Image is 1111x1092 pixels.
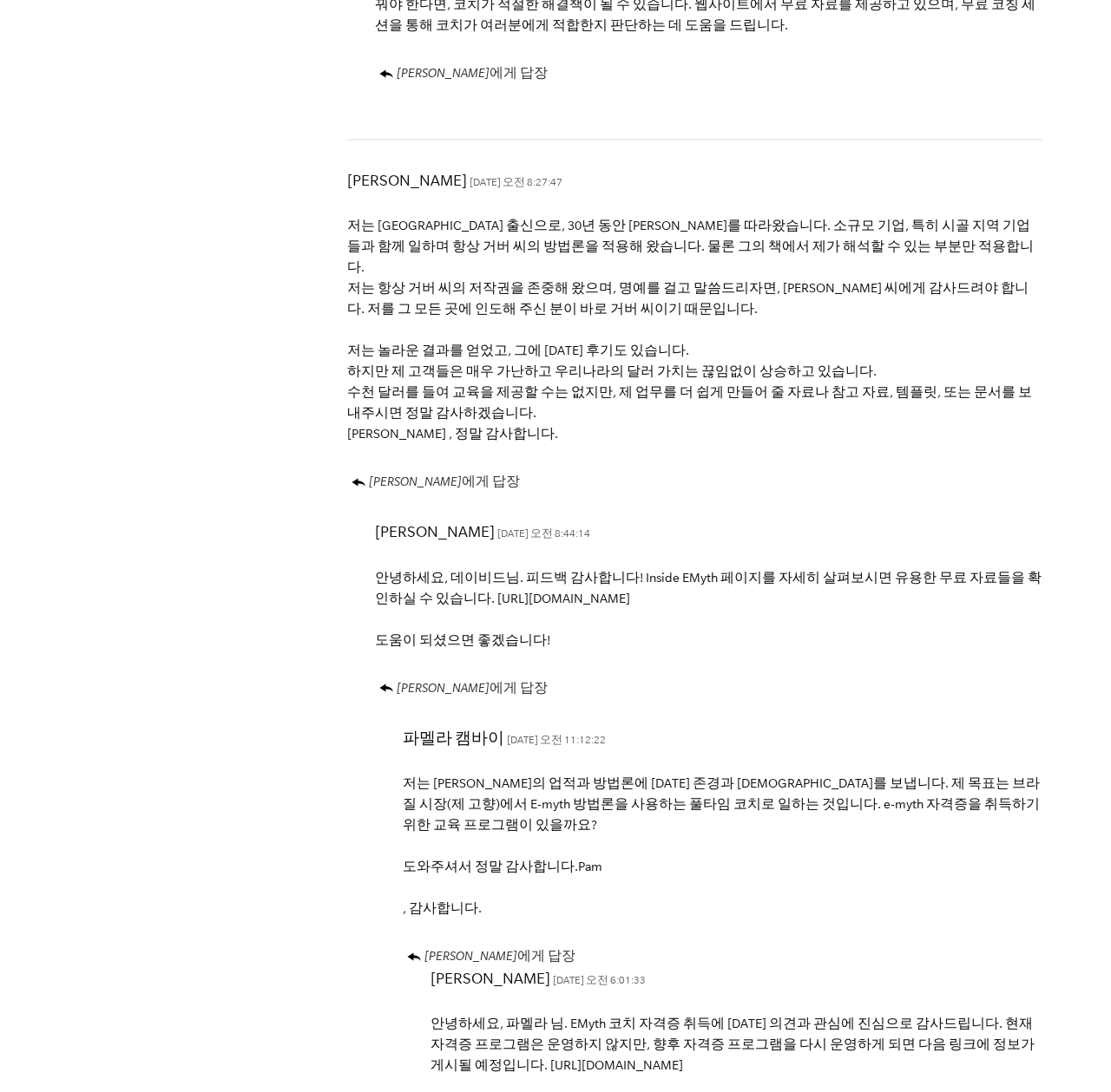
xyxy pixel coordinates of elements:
[397,66,490,80] font: [PERSON_NAME]
[470,176,562,187] font: [DATE] 오전 8:27:47
[347,219,1034,274] font: 저는 [GEOGRAPHIC_DATA] 출신으로, 30년 동안 [PERSON_NAME]를 따라왔습니다. 소규모 기업, 특히 시골 지역 기업들과 함께 일하며 항상 거버 씨의 방법...
[517,949,575,963] font: 에게 답장
[431,970,550,987] font: [PERSON_NAME]
[490,681,548,695] font: 에게 답장
[375,633,550,647] font: 도움이 되셨으면 좋겠습니다!
[375,63,553,83] button: [PERSON_NAME]에게 답장
[1024,1009,1111,1092] iframe: 채팅 위젯
[375,523,495,540] font: [PERSON_NAME]
[403,776,1040,832] font: 저는 [PERSON_NAME]의 업적과 방법론에 [DATE] 존경과 [DEMOGRAPHIC_DATA]를 보냅니다. 제 목표는 브라질 시장(제 고향)에서 E-myth 방법론을 ...
[507,734,606,745] font: [DATE] 오전 11:12:22
[397,681,490,695] font: [PERSON_NAME]
[375,678,553,698] button: [PERSON_NAME]에게 답장
[403,729,504,747] font: 파멜라 캠바이
[347,427,558,441] font: [PERSON_NAME] , 정말 감사합니다.
[403,946,581,966] button: [PERSON_NAME]에게 답장
[347,343,689,357] font: 저는 놀라운 결과를 얻었고, 그에 [DATE] 후기도 있습니다.
[490,66,548,80] font: 에게 답장
[347,281,1029,316] font: 저는 항상 거버 씨의 저작권을 존중해 왔으며, 명예를 걸고 말씀드리자면, [PERSON_NAME] 씨에게 감사드려야 합니다. 저를 그 모든 곳에 인도해 주신 분이 바로 거버 ...
[375,571,1042,605] font: 안녕하세요, 데이비드님. 피드백 감사합니다! Inside EMyth 페이지를 자세히 살펴보시면 유용한 무료 자료들을 확인하실 수 있습니다. [URL][DOMAIN_NAME]
[462,474,520,488] font: 에게 답장
[497,527,590,539] font: [DATE] 오전 8:44:14
[369,474,462,488] font: [PERSON_NAME]
[403,860,578,873] font: 도와주셔서 정말 감사합니다.
[347,172,467,189] font: [PERSON_NAME]
[431,1017,1035,1072] font: 안녕하세요, 파멜라 님. EMyth 코치 자격증 취득에 [DATE] 의견과 관심에 진심으로 감사드립니다. 현재 자격증 프로그램은 운영하지 않지만, 향후 자격증 프로그램을 다시...
[403,901,482,915] font: , 감사합니다.
[424,949,517,963] font: [PERSON_NAME]
[578,860,602,873] font: Pam
[553,974,646,985] font: [DATE] 오전 6:01:33
[347,364,877,378] font: 하지만 제 고객들은 매우 가난하고 우리나라의 달러 가치는 끊임없이 상승하고 있습니다.
[347,385,1032,420] font: 수천 달러를 들여 교육을 제공할 수는 없지만, 제 업무를 더 쉽게 만들어 줄 자료나 참고 자료, 템플릿, 또는 문서를 보내주시면 정말 감사하겠습니다.
[347,472,525,492] button: [PERSON_NAME]에게 답장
